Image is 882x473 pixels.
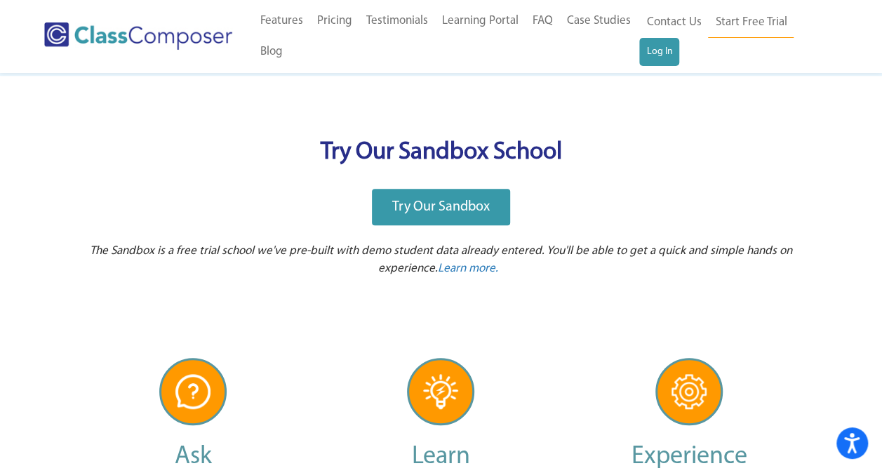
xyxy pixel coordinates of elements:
span: The Sandbox is a free trial school we've pre-built with demo student data already entered. You'll... [90,245,792,274]
span: Ask [175,444,212,469]
span: Learn more. [438,262,498,274]
img: Experience icon [671,374,707,409]
span: Try Our Sandbox [392,200,490,214]
a: Pricing [310,6,359,36]
a: Log In [639,38,679,66]
img: Class Composer [44,22,232,50]
a: Blog [253,36,290,67]
span: Learn [412,444,470,469]
img: Learn icon [423,374,458,409]
a: Learning Portal [435,6,526,36]
span: Experience [631,444,747,469]
a: Case Studies [560,6,638,36]
p: Try Our Sandbox School [83,135,799,171]
a: Features [253,6,310,36]
a: Contact Us [639,7,708,38]
a: FAQ [526,6,560,36]
img: Ask icon [175,374,211,409]
nav: Header Menu [639,7,827,66]
a: Learn more. [438,260,498,278]
a: Testimonials [359,6,435,36]
a: Start Free Trial [708,7,794,39]
a: Try Our Sandbox [372,189,510,225]
nav: Header Menu [253,6,640,67]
